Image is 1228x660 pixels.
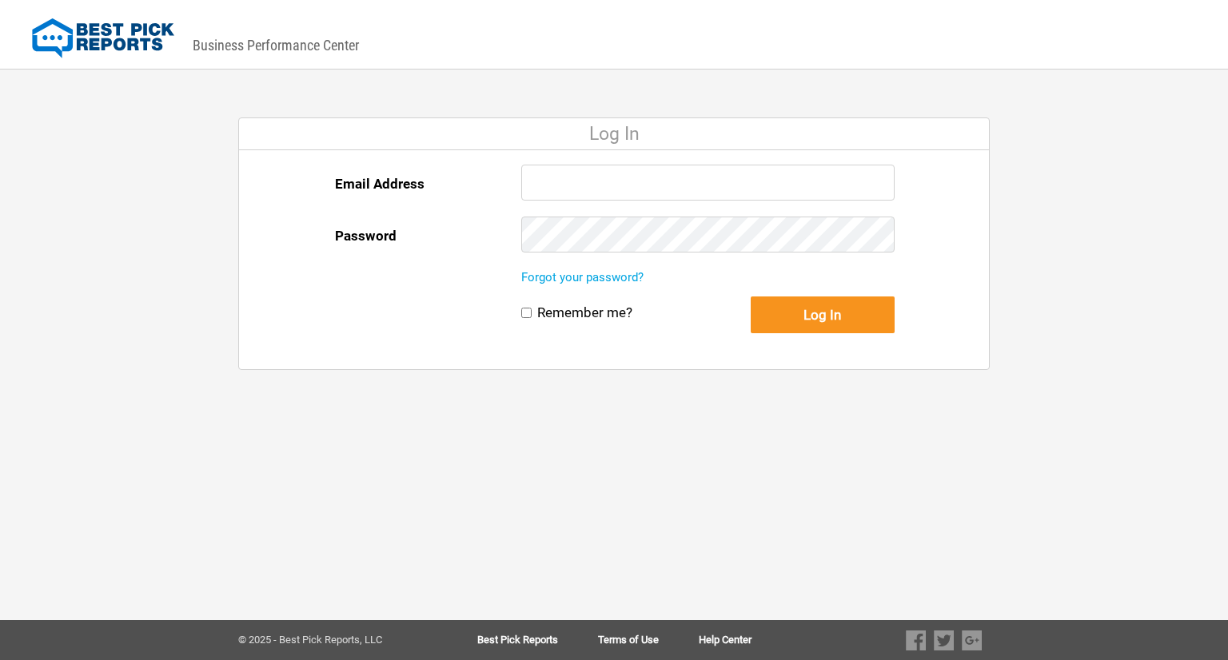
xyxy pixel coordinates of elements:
[537,304,632,321] label: Remember me?
[751,296,895,333] button: Log In
[238,634,426,646] div: © 2025 - Best Pick Reports, LLC
[335,217,397,255] label: Password
[239,118,989,150] div: Log In
[335,165,425,203] label: Email Address
[477,634,598,646] a: Best Pick Reports
[32,18,174,58] img: Best Pick Reports Logo
[598,634,699,646] a: Terms of Use
[699,634,752,646] a: Help Center
[521,270,644,284] a: Forgot your password?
